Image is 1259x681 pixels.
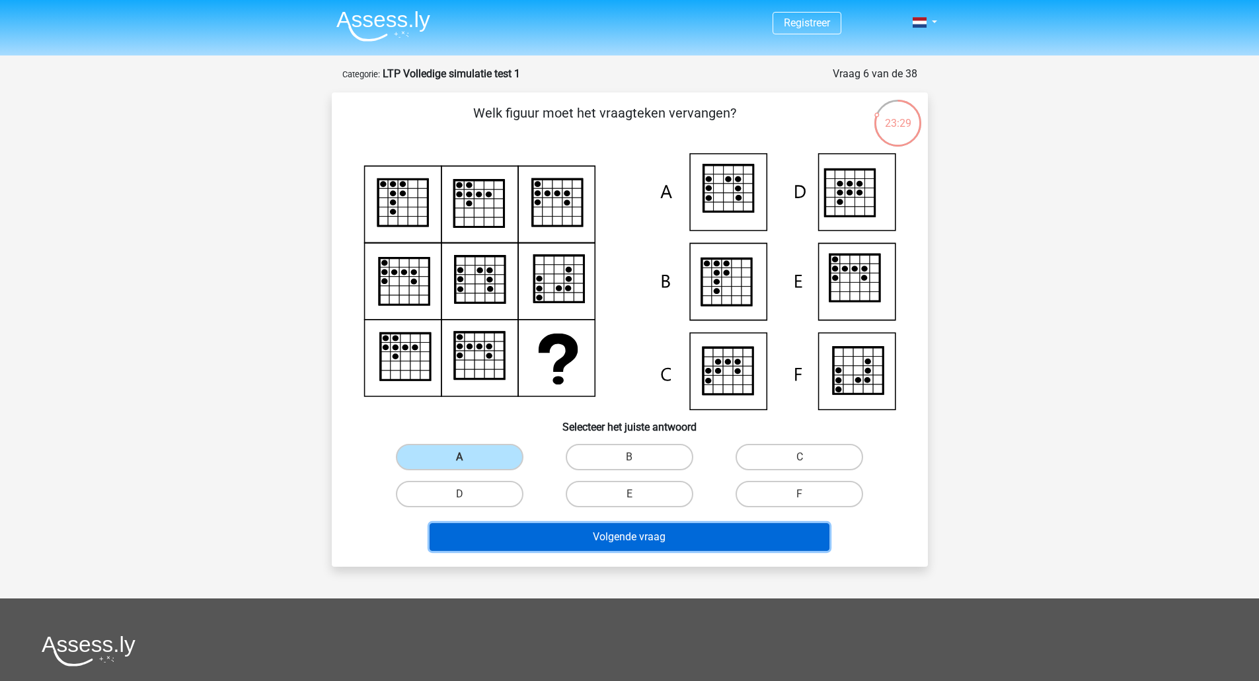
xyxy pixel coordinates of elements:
small: Categorie: [342,69,380,79]
label: C [736,444,863,470]
img: Assessly logo [42,635,135,666]
label: D [396,481,523,507]
img: Assessly [336,11,430,42]
label: E [566,481,693,507]
a: Registreer [784,17,830,29]
p: Welk figuur moet het vraagteken vervangen? [353,103,857,143]
label: F [736,481,863,507]
label: A [396,444,523,470]
h6: Selecteer het juiste antwoord [353,410,907,433]
label: B [566,444,693,470]
button: Volgende vraag [430,523,829,551]
strong: LTP Volledige simulatie test 1 [383,67,520,80]
div: 23:29 [873,98,923,131]
div: Vraag 6 van de 38 [833,66,917,82]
